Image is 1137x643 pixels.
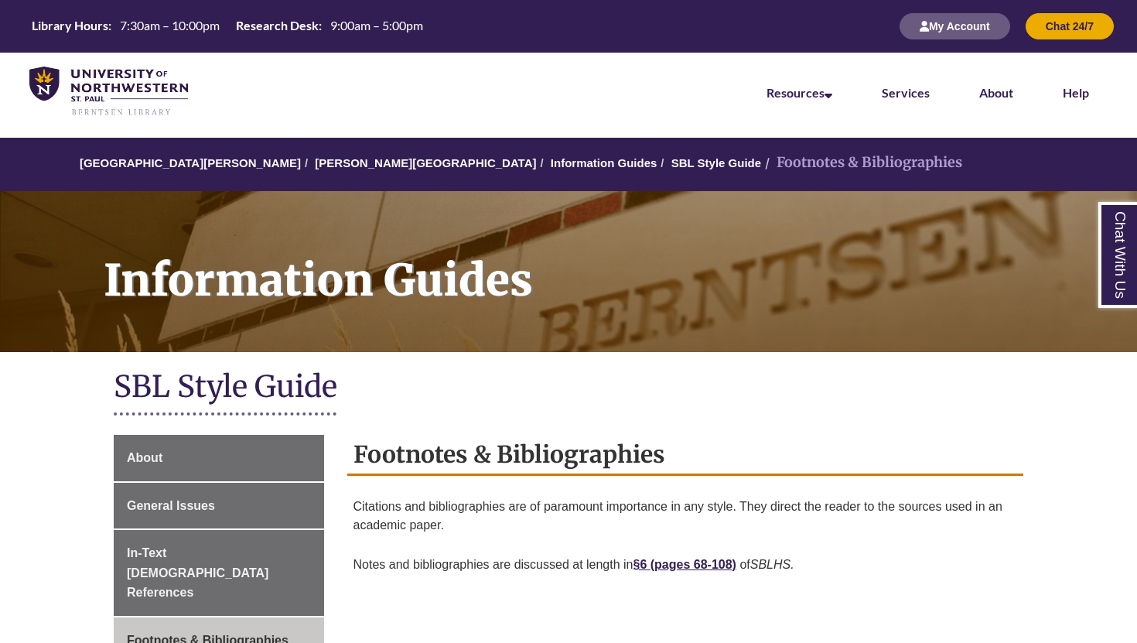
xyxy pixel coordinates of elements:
[671,156,761,169] a: SBL Style Guide
[114,368,1023,409] h1: SBL Style Guide
[120,18,220,32] span: 7:30am – 10:00pm
[1026,13,1114,39] button: Chat 24/7
[654,558,736,571] a: pages 68-108)
[551,156,657,169] a: Information Guides
[80,156,301,169] a: [GEOGRAPHIC_DATA][PERSON_NAME]
[650,558,654,571] a: (
[347,435,1024,476] h2: Footnotes & Bibliographies
[750,558,794,571] em: SBLHS.
[29,67,188,117] img: UNWSP Library Logo
[114,530,324,616] a: In-Text [DEMOGRAPHIC_DATA] References
[1026,19,1114,32] a: Chat 24/7
[882,85,930,100] a: Services
[114,435,324,481] a: About
[127,451,162,464] span: About
[1063,85,1089,100] a: Help
[315,156,536,169] a: [PERSON_NAME][GEOGRAPHIC_DATA]
[26,17,114,34] th: Library Hours:
[127,546,268,599] span: In-Text [DEMOGRAPHIC_DATA] References
[767,85,832,100] a: Resources
[761,152,962,174] li: Footnotes & Bibliographies
[353,558,650,571] span: Notes and bibliographies are discussed at length in
[900,19,1010,32] a: My Account
[979,85,1013,100] a: About
[633,558,647,571] strong: §6
[87,191,1137,332] h1: Information Guides
[739,558,749,571] span: of
[230,17,324,34] th: Research Desk:
[353,491,1018,541] p: Citations and bibliographies are of paramount importance in any style. They direct the reader to ...
[127,499,215,512] span: General Issues
[114,483,324,529] a: General Issues
[26,17,429,34] table: Hours Today
[26,17,429,36] a: Hours Today
[633,558,650,571] a: §6
[900,13,1010,39] button: My Account
[330,18,423,32] span: 9:00am – 5:00pm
